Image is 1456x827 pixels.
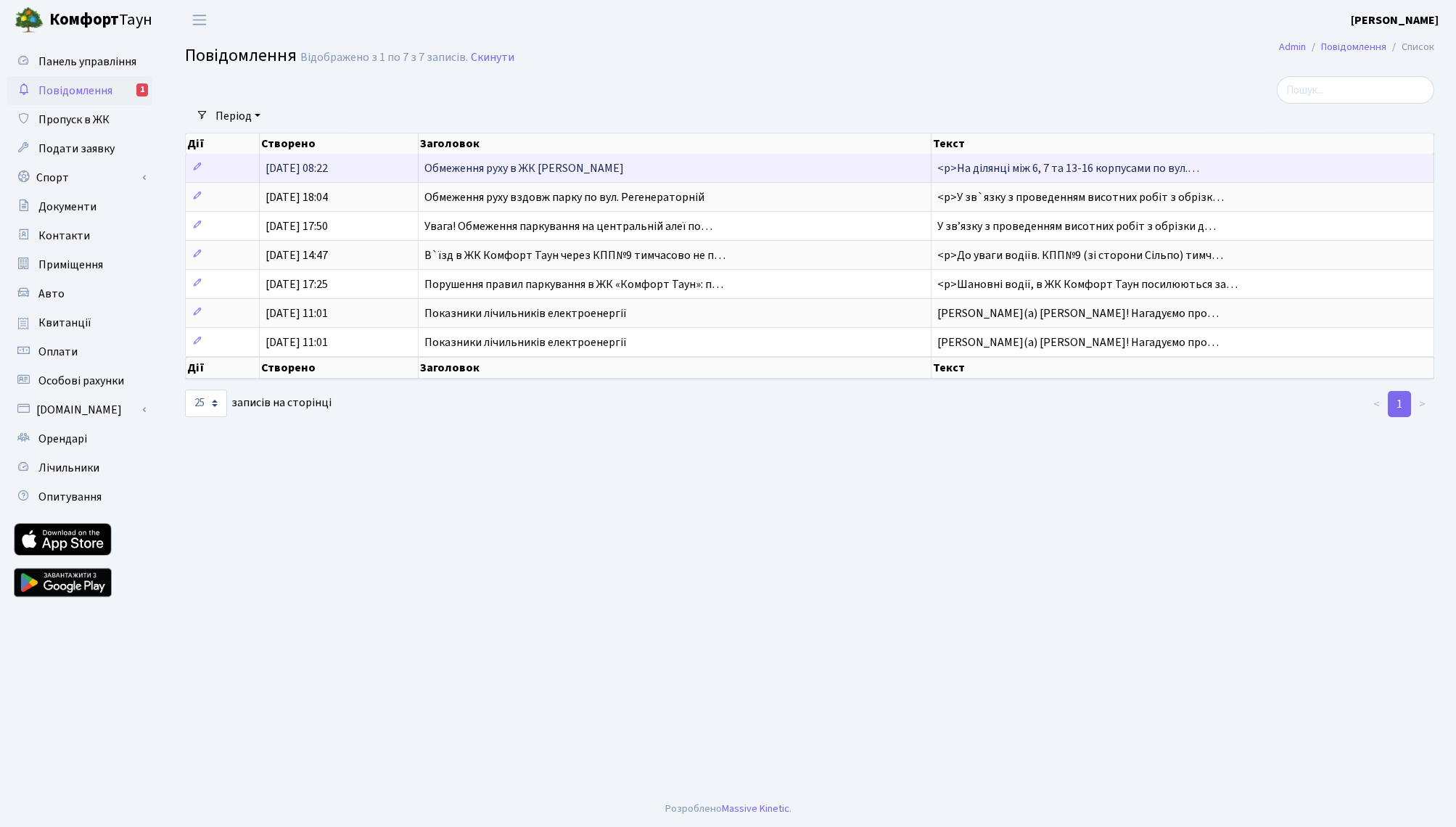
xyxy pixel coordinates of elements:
[38,286,65,302] span: Авто
[471,51,514,65] a: Скинути
[266,276,328,292] span: [DATE] 17:25
[186,133,260,154] th: Дії
[266,247,328,263] span: [DATE] 14:47
[38,141,115,157] span: Подати заявку
[7,105,152,134] a: Пропуск в ЖК
[266,189,328,205] span: [DATE] 18:04
[7,250,152,279] a: Приміщення
[7,47,152,76] a: Панель управління
[7,76,152,105] a: Повідомлення1
[38,257,103,273] span: Приміщення
[38,112,110,128] span: Пропуск в ЖК
[7,134,152,163] a: Подати заявку
[38,460,99,476] span: Лічильники
[7,337,152,366] a: Оплати
[38,83,112,99] span: Повідомлення
[210,104,266,128] a: Період
[266,218,328,234] span: [DATE] 17:50
[937,305,1219,321] span: [PERSON_NAME](а) [PERSON_NAME]! Нагадуємо про…
[7,395,152,424] a: [DOMAIN_NAME]
[186,357,260,379] th: Дії
[266,334,328,350] span: [DATE] 11:01
[937,334,1219,350] span: [PERSON_NAME](а) [PERSON_NAME]! Нагадуємо про…
[937,189,1224,205] span: <p>У зв`язку з проведенням висотних робіт з обрізк…
[7,366,152,395] a: Особові рахунки
[260,133,419,154] th: Створено
[419,357,931,379] th: Заголовок
[38,431,87,447] span: Орендарі
[49,8,119,31] b: Комфорт
[7,192,152,221] a: Документи
[1386,39,1434,55] li: Список
[266,305,328,321] span: [DATE] 11:01
[7,453,152,482] a: Лічильники
[7,279,152,308] a: Авто
[15,6,44,35] img: logo.png
[1279,39,1306,54] a: Admin
[931,133,1434,154] th: Текст
[1277,76,1434,104] input: Пошук...
[937,160,1199,176] span: <p>На ділянці між 6, 7 та 13-16 корпусами по вул.…
[38,315,91,331] span: Квитанції
[1388,391,1411,417] a: 1
[419,133,931,154] th: Заголовок
[7,424,152,453] a: Орендарі
[1257,32,1456,62] nav: breadcrumb
[38,489,102,505] span: Опитування
[7,482,152,511] a: Опитування
[424,247,725,263] span: В`їзд в ЖК Комфорт Таун через КПП№9 тимчасово не п…
[424,218,712,234] span: Увага! Обмеження паркування на центральній алеї по…
[424,305,627,321] span: Показники лічильників електроенергії
[722,801,789,816] a: Massive Kinetic
[937,218,1216,234] span: У звʼязку з проведенням висотних робіт з обрізки д…
[424,276,723,292] span: Порушення правил паркування в ЖК «Комфорт Таун»: п…
[931,357,1434,379] th: Текст
[937,276,1238,292] span: <p>Шановні водії, в ЖК Комфорт Таун посилюються за…
[7,221,152,250] a: Контакти
[38,373,124,389] span: Особові рахунки
[7,163,152,192] a: Спорт
[185,390,332,417] label: записів на сторінці
[38,228,90,244] span: Контакти
[38,344,78,360] span: Оплати
[185,43,297,68] span: Повідомлення
[424,334,627,350] span: Показники лічильників електроенергії
[424,160,624,176] span: Обмеження руху в ЖК [PERSON_NAME]
[38,199,96,215] span: Документи
[665,801,791,817] div: Розроблено .
[49,8,152,33] span: Таун
[1351,12,1439,28] b: [PERSON_NAME]
[1321,39,1386,54] a: Повідомлення
[260,357,419,379] th: Створено
[266,160,328,176] span: [DATE] 08:22
[181,8,218,32] button: Переключити навігацію
[38,54,136,70] span: Панель управління
[136,83,148,96] div: 1
[1351,12,1439,29] a: [PERSON_NAME]
[300,51,468,65] div: Відображено з 1 по 7 з 7 записів.
[7,308,152,337] a: Квитанції
[185,390,227,417] select: записів на сторінці
[424,189,704,205] span: Обмеження руху вздовж парку по вул. Регенераторній
[937,247,1223,263] span: <p>До уваги водіїв. КПП№9 (зі сторони Сільпо) тимч…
